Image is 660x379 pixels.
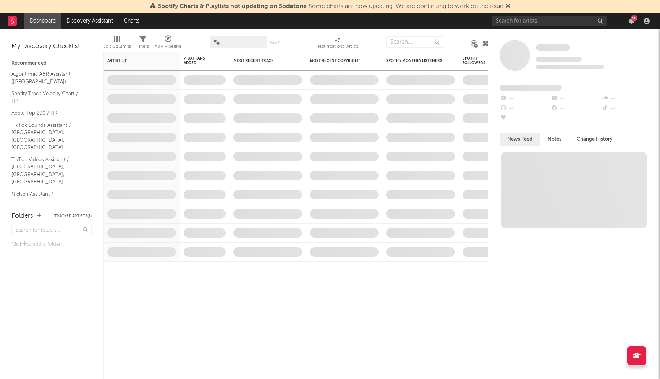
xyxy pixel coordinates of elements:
button: Tracked Artists(1) [54,214,92,218]
span: 0 fans last week [536,65,604,69]
div: 18 [631,15,637,21]
div: Folders [11,212,33,221]
div: -- [550,104,601,113]
span: Tracking Since: [DATE] [536,57,582,62]
a: TikTok Sounds Assistant / [GEOGRAPHIC_DATA], [GEOGRAPHIC_DATA], [GEOGRAPHIC_DATA] [11,121,84,152]
a: Dashboard [24,13,61,29]
span: Some Artist [536,44,570,51]
div: Artist [107,58,165,63]
a: Nielsen Assistant / [GEOGRAPHIC_DATA]/[GEOGRAPHIC_DATA]/[GEOGRAPHIC_DATA] [11,190,170,206]
div: -- [602,104,652,113]
div: A&R Pipeline [155,42,181,51]
span: Spotify Charts & Playlists not updating on Sodatone [158,3,307,10]
button: News Feed [500,133,540,146]
div: -- [500,94,550,104]
div: Edit Columns [103,32,131,55]
a: Discovery Assistant [61,13,118,29]
span: 7-Day Fans Added [184,56,214,65]
div: Most Recent Track [233,58,291,63]
div: -- [550,94,601,104]
button: Change History [569,133,620,146]
div: Notifications (Artist) [318,32,358,55]
input: Search for folders... [11,225,92,236]
div: Filters [137,32,149,55]
a: Charts [118,13,145,29]
div: Recommended [11,59,92,68]
input: Search... [386,36,443,48]
a: Some Artist [536,44,570,52]
span: : Some charts are now updating. We are continuing to work on the issue [158,3,503,10]
div: Spotify Followers [463,56,489,65]
button: Save [270,41,280,45]
a: Apple Top 200 / HK [11,109,84,117]
div: Notifications (Artist) [318,42,358,51]
a: Spotify Track Velocity Chart / HK [11,89,84,105]
input: Search for artists [492,16,607,26]
div: Most Recent Copyright [310,58,367,63]
div: -- [500,104,550,113]
a: Algorithmic A&R Assistant ([GEOGRAPHIC_DATA]) [11,70,84,86]
span: Dismiss [506,3,510,10]
div: A&R Pipeline [155,32,181,55]
button: Notes [540,133,569,146]
div: -- [500,113,550,123]
button: 18 [629,18,634,24]
div: Filters [137,42,149,51]
div: My Discovery Checklist [11,42,92,51]
div: Click to add a folder. [11,240,92,249]
span: Fans Added by Platform [500,85,562,91]
div: Edit Columns [103,42,131,51]
div: Spotify Monthly Listeners [386,58,443,63]
a: TikTok Videos Assistant / [GEOGRAPHIC_DATA], [GEOGRAPHIC_DATA], [GEOGRAPHIC_DATA] [11,155,84,186]
div: -- [602,94,652,104]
